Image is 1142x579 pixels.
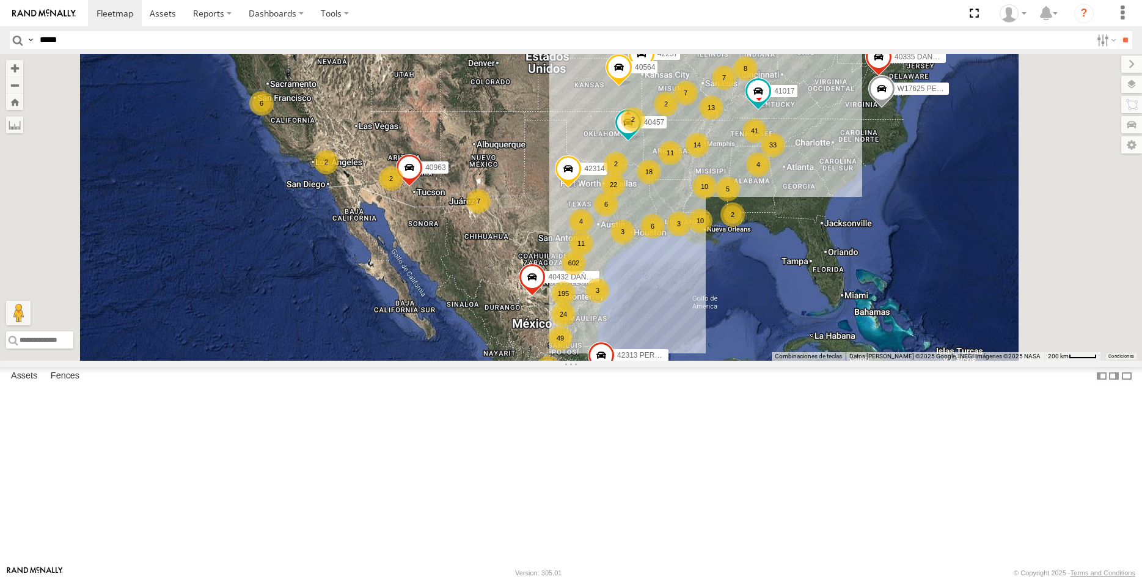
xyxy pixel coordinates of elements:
div: 3 [610,219,635,244]
button: Arrastra el hombrecito naranja al mapa para abrir Street View [6,301,31,325]
a: Terms and Conditions [1071,569,1135,577]
button: Combinaciones de teclas [775,352,842,361]
div: 33 [761,133,785,157]
div: 2 [604,152,628,176]
div: 6 [249,91,274,116]
div: 184 [536,356,560,380]
label: Assets [5,367,43,385]
div: 10 [688,208,712,233]
div: 3 [585,278,610,303]
div: 10 [692,174,717,199]
div: 41 [742,119,767,143]
div: 18 [637,160,661,184]
div: 2 [621,107,645,131]
label: Measure [6,116,23,133]
label: Search Query [26,31,35,49]
div: 8 [733,56,758,81]
div: 2 [654,92,678,116]
span: 42314 [584,165,604,174]
div: 195 [551,281,576,306]
div: Juan Lopez [995,4,1031,23]
div: 7 [673,81,698,105]
label: Dock Summary Table to the Right [1108,367,1120,385]
button: Escala del mapa: 200 km por 42 píxeles [1044,352,1100,361]
span: 40963 [425,163,445,172]
button: Zoom in [6,60,23,76]
div: 6 [640,214,665,238]
div: 11 [658,141,683,165]
div: 2 [314,150,339,174]
span: 41017 [774,87,794,96]
div: 2 [720,202,745,227]
label: Fences [45,367,86,385]
label: Hide Summary Table [1121,367,1133,385]
div: 602 [562,251,586,275]
span: 42237 [657,50,677,59]
label: Search Filter Options [1092,31,1118,49]
div: © Copyright 2025 - [1014,569,1135,577]
i: ? [1074,4,1094,23]
div: 14 [685,133,709,157]
span: 40335 DAÑADO [895,53,948,61]
span: 42313 PERDIDO [617,351,673,360]
div: Version: 305.01 [515,569,562,577]
span: 40457 [643,118,664,127]
div: 6 [594,192,618,216]
div: 24 [551,302,576,326]
span: 40564 [635,63,655,72]
div: 4 [569,209,593,234]
span: 40432 DAÑADO [548,273,602,282]
a: Condiciones [1108,354,1134,359]
div: 49 [548,326,573,350]
div: 3 [667,212,691,236]
label: Map Settings [1121,136,1142,153]
div: 7 [712,65,736,90]
div: 5 [716,177,740,201]
div: 4 [746,152,770,177]
div: 22 [601,172,626,197]
span: Datos [PERSON_NAME] ©2025 Google, INEGI Imágenes ©2025 NASA [849,353,1041,360]
div: 2 [379,166,403,191]
div: 7 [466,189,491,213]
button: Zoom out [6,76,23,94]
span: 200 km [1048,353,1069,360]
div: 11 [569,231,593,256]
span: W17625 PERDIDO [897,84,960,93]
a: Visit our Website [7,567,63,579]
div: 13 [699,95,723,120]
button: Zoom Home [6,94,23,110]
label: Dock Summary Table to the Left [1096,367,1108,385]
img: rand-logo.svg [12,9,76,18]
